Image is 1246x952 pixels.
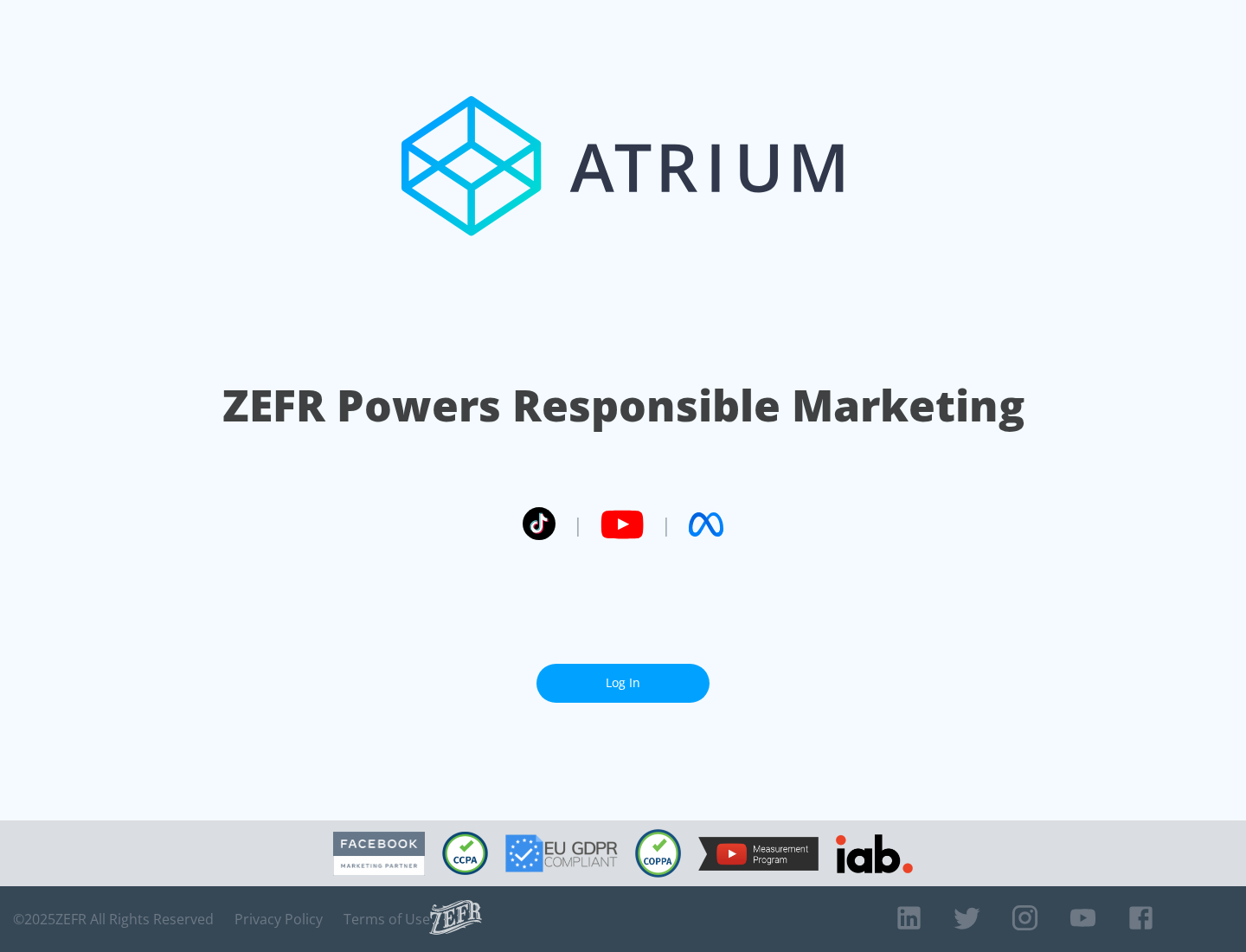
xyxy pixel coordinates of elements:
h1: ZEFR Powers Responsible Marketing [222,376,1024,435]
img: GDPR Compliant [505,834,618,872]
img: IAB [836,834,913,873]
span: | [661,511,671,537]
a: Log In [536,664,710,703]
img: COPPA Compliant [635,829,681,878]
span: © 2025 ZEFR All Rights Reserved [13,910,214,928]
a: Privacy Policy [234,910,323,928]
img: CCPA Compliant [442,832,488,875]
img: YouTube Measurement Program [698,837,819,871]
span: | [573,511,583,537]
img: Facebook Marketing Partner [333,832,425,876]
a: Terms of Use [344,910,430,928]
